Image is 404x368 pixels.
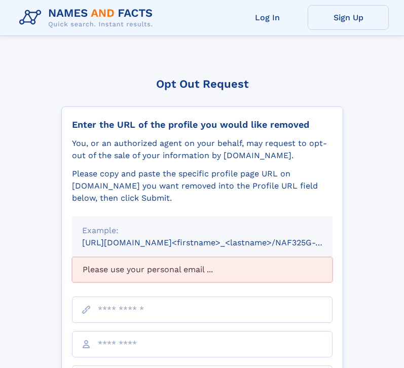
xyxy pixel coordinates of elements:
div: Enter the URL of the profile you would like removed [72,119,333,130]
div: Example: [82,225,322,237]
img: Logo Names and Facts [15,4,161,31]
a: Log In [227,5,308,30]
div: Opt Out Request [61,78,343,90]
div: Please copy and paste the specific profile page URL on [DOMAIN_NAME] you want removed into the Pr... [72,168,333,204]
a: Sign Up [308,5,389,30]
div: Please use your personal email ... [72,257,333,282]
div: You, or an authorized agent on your behalf, may request to opt-out of the sale of your informatio... [72,137,333,162]
small: [URL][DOMAIN_NAME]<firstname>_<lastname>/NAF325G-xxxxxxxx [82,238,352,247]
